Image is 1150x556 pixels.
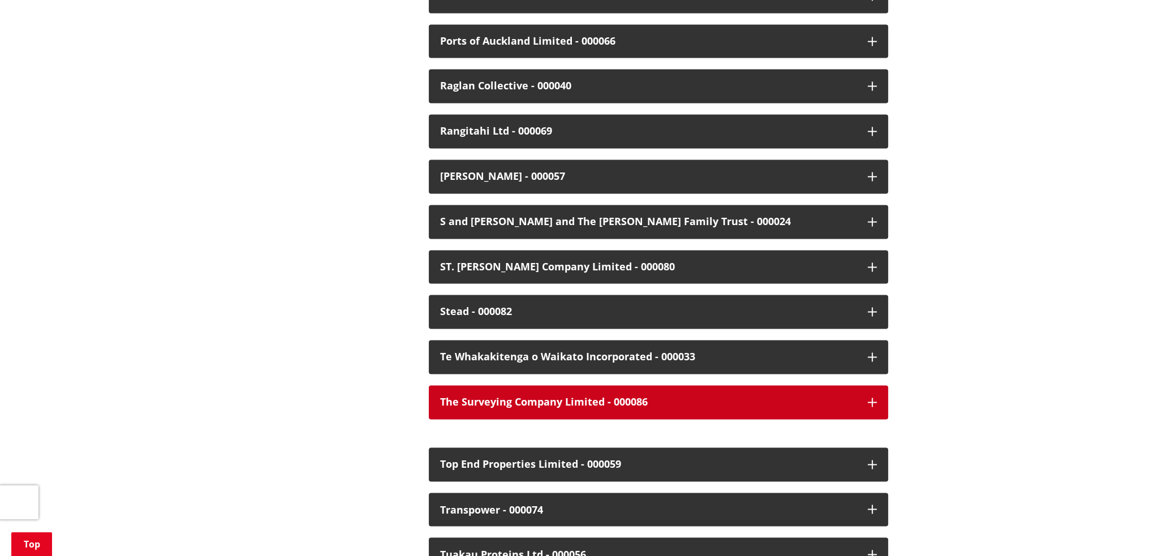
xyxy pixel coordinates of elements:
button: ST. [PERSON_NAME] Company Limited - 000080 [429,250,888,284]
div: Rangitahi Ltd - 000069 [440,126,856,137]
button: Raglan Collective - 000040 [429,69,888,103]
div: Te Whakakitenga o Waikato Incorporated - 000033 [440,351,856,363]
div: Ports of Auckland Limited - 000066 [440,36,856,47]
button: Stead - 000082 [429,295,888,329]
button: Ports of Auckland Limited - 000066 [429,24,888,58]
button: [PERSON_NAME] - 000057 [429,160,888,193]
a: Top [11,532,52,556]
button: Rangitahi Ltd - 000069 [429,114,888,148]
button: The Surveying Company Limited - 000086 [429,385,888,419]
div: ST. [PERSON_NAME] Company Limited - 000080 [440,261,856,273]
button: S and [PERSON_NAME] and The [PERSON_NAME] Family Trust - 000024 [429,205,888,239]
div: Transpower - 000074 [440,504,856,515]
button: Top End Properties Limited - 000059 [429,447,888,481]
div: [PERSON_NAME] - 000057 [440,171,856,182]
div: Stead - 000082 [440,306,856,317]
button: Transpower - 000074 [429,493,888,527]
button: Te Whakakitenga o Waikato Incorporated - 000033 [429,340,888,374]
div: S and [PERSON_NAME] and The [PERSON_NAME] Family Trust - 000024 [440,216,856,227]
div: Top End Properties Limited - 000059 [440,459,856,470]
div: Raglan Collective - 000040 [440,80,856,92]
iframe: Messenger Launcher [1098,508,1139,549]
div: The Surveying Company Limited - 000086 [440,396,856,408]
